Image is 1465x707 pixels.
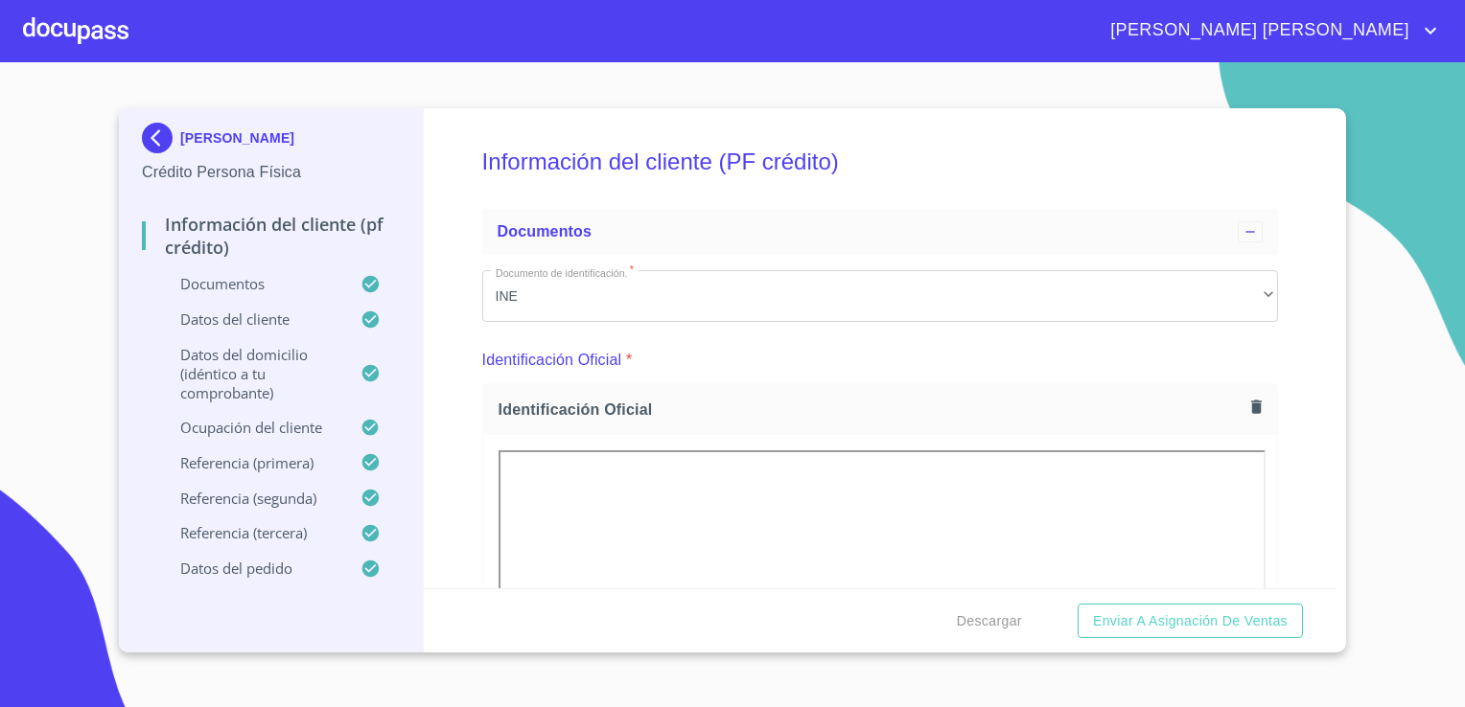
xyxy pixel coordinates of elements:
[142,161,400,184] p: Crédito Persona Física
[1096,15,1442,46] button: account of current user
[1096,15,1419,46] span: [PERSON_NAME] [PERSON_NAME]
[142,418,360,437] p: Ocupación del Cliente
[142,345,360,402] p: Datos del domicilio (idéntico a tu comprobante)
[482,349,622,372] p: Identificación Oficial
[142,453,360,472] p: Referencia (primera)
[498,223,592,239] span: Documentos
[957,609,1022,633] span: Descargar
[1078,604,1303,639] button: Enviar a Asignación de Ventas
[142,213,400,259] p: Información del cliente (PF crédito)
[142,123,400,161] div: [PERSON_NAME]
[1093,609,1288,633] span: Enviar a Asignación de Ventas
[142,489,360,508] p: Referencia (segunda)
[142,123,180,153] img: Docupass spot blue
[142,274,360,293] p: Documentos
[482,209,1278,255] div: Documentos
[499,399,1244,420] span: Identificación Oficial
[482,123,1278,201] h5: Información del cliente (PF crédito)
[482,270,1278,322] div: INE
[180,130,294,146] p: [PERSON_NAME]
[142,309,360,329] p: Datos del cliente
[142,523,360,542] p: Referencia (tercera)
[949,604,1030,639] button: Descargar
[142,559,360,578] p: Datos del pedido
